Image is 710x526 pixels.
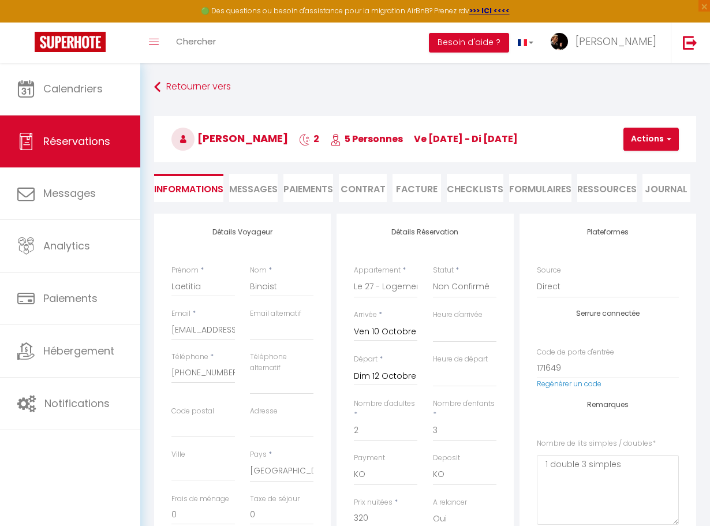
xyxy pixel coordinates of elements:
[43,186,96,200] span: Messages
[330,132,403,146] span: 5 Personnes
[250,406,278,417] label: Adresse
[229,182,278,196] span: Messages
[433,309,483,320] label: Heure d'arrivée
[171,352,208,363] label: Téléphone
[354,228,496,236] h4: Détails Réservation
[171,228,313,236] h4: Détails Voyageur
[683,35,697,50] img: logout
[433,265,454,276] label: Statut
[250,308,301,319] label: Email alternatif
[171,494,229,505] label: Frais de ménage
[542,23,671,63] a: ... [PERSON_NAME]
[433,398,495,409] label: Nombre d'enfants
[429,33,509,53] button: Besoin d'aide ?
[469,6,510,16] a: >>> ICI <<<<
[154,174,223,202] li: Informations
[171,131,288,146] span: [PERSON_NAME]
[537,309,679,318] h4: Serrure connectée
[176,35,216,47] span: Chercher
[43,344,114,358] span: Hébergement
[250,449,267,460] label: Pays
[354,497,393,508] label: Prix nuitées
[43,291,98,305] span: Paiements
[447,174,503,202] li: CHECKLISTS
[250,265,267,276] label: Nom
[537,438,656,449] label: Nombre de lits simples / doubles
[433,497,467,508] label: A relancer
[43,134,110,148] span: Réservations
[537,347,614,358] label: Code de porte d'entrée
[171,406,214,417] label: Code postal
[393,174,440,202] li: Facture
[576,34,656,49] span: [PERSON_NAME]
[283,174,333,202] li: Paiements
[354,453,385,464] label: Payment
[250,494,300,505] label: Taxe de séjour
[354,398,415,409] label: Nombre d'adultes
[537,379,601,389] a: Regénérer un code
[339,174,387,202] li: Contrat
[354,265,401,276] label: Appartement
[509,174,571,202] li: FORMULAIRES
[414,132,518,146] span: ve [DATE] - di [DATE]
[551,33,568,50] img: ...
[537,265,561,276] label: Source
[623,128,679,151] button: Actions
[171,265,199,276] label: Prénom
[433,354,488,365] label: Heure de départ
[250,352,313,374] label: Téléphone alternatif
[171,308,190,319] label: Email
[171,449,185,460] label: Ville
[537,228,679,236] h4: Plateformes
[44,396,110,411] span: Notifications
[537,401,679,409] h4: Remarques
[167,23,225,63] a: Chercher
[43,81,103,96] span: Calendriers
[43,238,90,253] span: Analytics
[354,309,377,320] label: Arrivée
[354,354,378,365] label: Départ
[35,32,106,52] img: Super Booking
[577,174,637,202] li: Ressources
[642,174,690,202] li: Journal
[154,77,696,98] a: Retourner vers
[299,132,319,146] span: 2
[433,453,460,464] label: Deposit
